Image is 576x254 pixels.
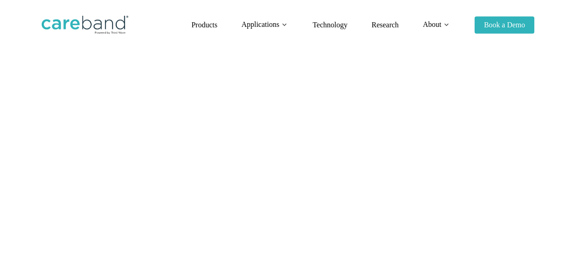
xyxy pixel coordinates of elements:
span: About [423,20,441,28]
a: Technology [313,21,347,29]
a: Products [191,21,217,29]
img: CareBand [42,16,128,34]
a: About [423,21,451,29]
span: Applications [241,20,279,28]
a: Applications [241,21,288,29]
a: Book a Demo [475,21,534,29]
a: Research [371,21,399,29]
span: Book a Demo [484,21,525,29]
